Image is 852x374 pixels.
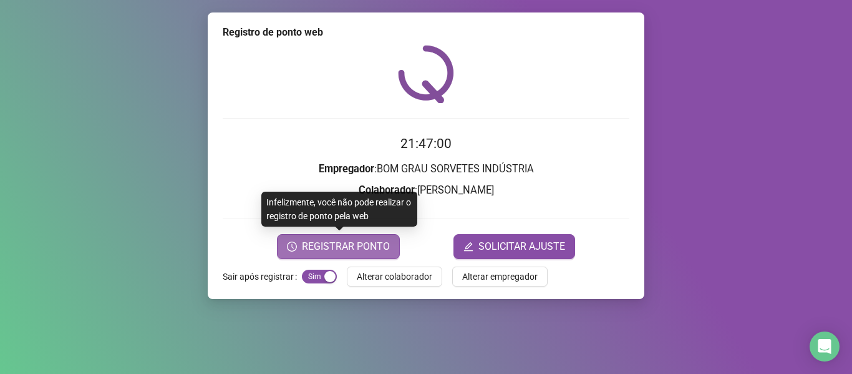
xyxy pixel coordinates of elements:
[398,45,454,103] img: QRPoint
[453,234,575,259] button: editSOLICITAR AJUSTE
[223,182,629,199] h3: : [PERSON_NAME]
[359,184,415,196] strong: Colaborador
[223,161,629,177] h3: : BOM GRAU SORVETES INDÚSTRIA
[261,192,417,227] div: Infelizmente, você não pode realizar o registro de ponto pela web
[462,270,538,283] span: Alterar empregador
[223,267,302,287] label: Sair após registrar
[319,163,374,175] strong: Empregador
[810,332,840,362] div: Open Intercom Messenger
[302,239,390,254] span: REGISTRAR PONTO
[400,136,452,151] time: 21:47:00
[277,234,400,259] button: REGISTRAR PONTO
[357,270,432,283] span: Alterar colaborador
[478,239,565,254] span: SOLICITAR AJUSTE
[287,242,297,252] span: clock-circle
[347,267,442,287] button: Alterar colaborador
[452,267,548,287] button: Alterar empregador
[223,25,629,40] div: Registro de ponto web
[463,242,473,252] span: edit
